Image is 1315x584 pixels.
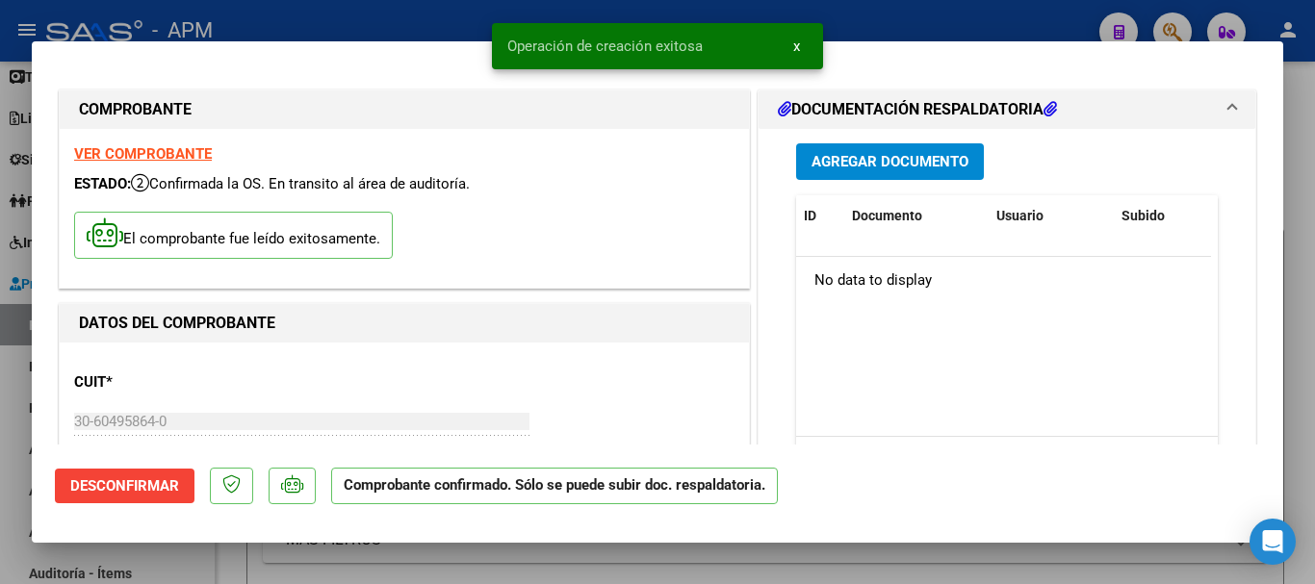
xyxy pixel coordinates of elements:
button: Desconfirmar [55,469,194,503]
datatable-header-cell: Usuario [989,195,1114,237]
datatable-header-cell: ID [796,195,844,237]
span: ID [804,208,816,223]
div: 0 total [796,437,1218,485]
span: Confirmada la OS. En transito al área de auditoría. [131,175,470,192]
datatable-header-cell: Subido [1114,195,1210,237]
datatable-header-cell: Acción [1210,195,1306,237]
p: Comprobante confirmado. Sólo se puede subir doc. respaldatoria. [331,468,778,505]
strong: DATOS DEL COMPROBANTE [79,314,275,332]
span: Usuario [996,208,1044,223]
span: Desconfirmar [70,477,179,495]
span: Operación de creación exitosa [507,37,703,56]
strong: COMPROBANTE [79,100,192,118]
span: Subido [1122,208,1165,223]
datatable-header-cell: Documento [844,195,989,237]
div: Open Intercom Messenger [1250,519,1296,565]
span: ESTADO: [74,175,131,192]
a: VER COMPROBANTE [74,145,212,163]
span: Documento [852,208,922,223]
button: Agregar Documento [796,143,984,179]
button: x [778,29,815,63]
span: x [793,38,800,55]
span: Agregar Documento [812,154,968,171]
p: El comprobante fue leído exitosamente. [74,212,393,259]
h1: DOCUMENTACIÓN RESPALDATORIA [778,98,1057,121]
mat-expansion-panel-header: DOCUMENTACIÓN RESPALDATORIA [759,90,1255,129]
div: DOCUMENTACIÓN RESPALDATORIA [759,129,1255,528]
p: CUIT [74,371,272,394]
div: No data to display [796,257,1211,305]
